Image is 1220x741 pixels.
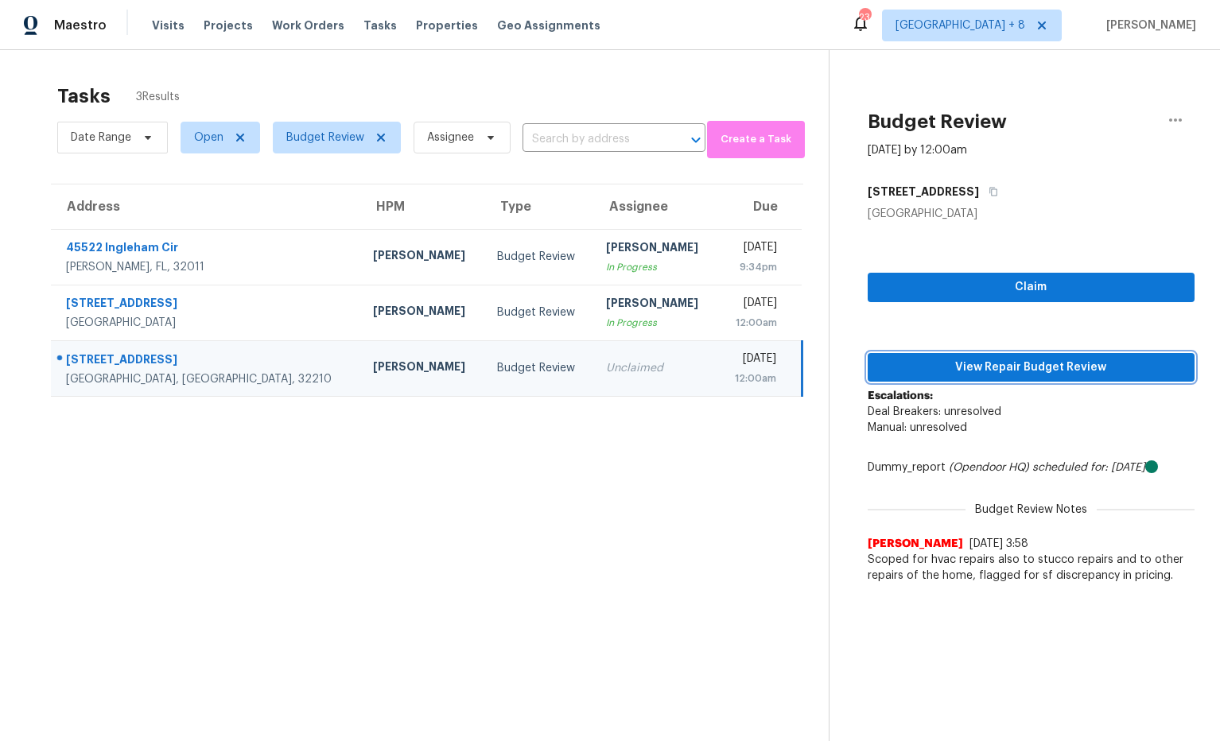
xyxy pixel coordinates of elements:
[593,184,717,229] th: Assignee
[730,370,776,386] div: 12:00am
[949,462,1029,473] i: (Opendoor HQ)
[606,259,705,275] div: In Progress
[859,10,870,25] div: 234
[868,273,1195,302] button: Claim
[868,406,1001,417] span: Deal Breakers: unresolved
[880,277,1182,297] span: Claim
[66,239,348,259] div: 45522 Ingleham Cir
[868,353,1195,382] button: View Repair Budget Review
[152,17,185,33] span: Visits
[286,130,364,145] span: Budget Review
[427,130,474,145] span: Assignee
[979,177,1000,206] button: Copy Address
[66,351,348,371] div: [STREET_ADDRESS]
[868,184,979,200] h5: [STREET_ADDRESS]
[868,390,933,402] b: Escalations:
[54,17,107,33] span: Maestro
[868,552,1195,584] span: Scoped for hvac repairs also to stucco repairs and to other repairs of the home, flagged for sf d...
[523,127,661,152] input: Search by address
[66,295,348,315] div: [STREET_ADDRESS]
[416,17,478,33] span: Properties
[868,142,967,158] div: [DATE] by 12:00am
[204,17,253,33] span: Projects
[606,315,705,331] div: In Progress
[497,305,581,320] div: Budget Review
[57,88,111,104] h2: Tasks
[363,20,397,31] span: Tasks
[272,17,344,33] span: Work Orders
[969,538,1028,549] span: [DATE] 3:58
[66,315,348,331] div: [GEOGRAPHIC_DATA]
[730,315,777,331] div: 12:00am
[730,351,776,370] div: [DATE]
[136,89,180,105] span: 3 Results
[1100,17,1196,33] span: [PERSON_NAME]
[373,359,472,378] div: [PERSON_NAME]
[707,121,805,158] button: Create a Task
[373,303,472,323] div: [PERSON_NAME]
[66,371,348,387] div: [GEOGRAPHIC_DATA], [GEOGRAPHIC_DATA], 32210
[606,295,705,315] div: [PERSON_NAME]
[880,358,1182,378] span: View Repair Budget Review
[484,184,593,229] th: Type
[497,360,581,376] div: Budget Review
[730,259,777,275] div: 9:34pm
[194,130,223,145] span: Open
[606,239,705,259] div: [PERSON_NAME]
[360,184,484,229] th: HPM
[868,460,1195,475] div: Dummy_report
[896,17,1025,33] span: [GEOGRAPHIC_DATA] + 8
[51,184,360,229] th: Address
[1032,462,1145,473] i: scheduled for: [DATE]
[730,295,777,315] div: [DATE]
[717,184,802,229] th: Due
[606,360,705,376] div: Unclaimed
[868,536,963,552] span: [PERSON_NAME]
[715,130,797,149] span: Create a Task
[730,239,777,259] div: [DATE]
[868,206,1195,222] div: [GEOGRAPHIC_DATA]
[685,129,707,151] button: Open
[497,249,581,265] div: Budget Review
[497,17,600,33] span: Geo Assignments
[66,259,348,275] div: [PERSON_NAME], FL, 32011
[966,502,1097,518] span: Budget Review Notes
[71,130,131,145] span: Date Range
[868,422,967,433] span: Manual: unresolved
[868,114,1007,130] h2: Budget Review
[373,247,472,267] div: [PERSON_NAME]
